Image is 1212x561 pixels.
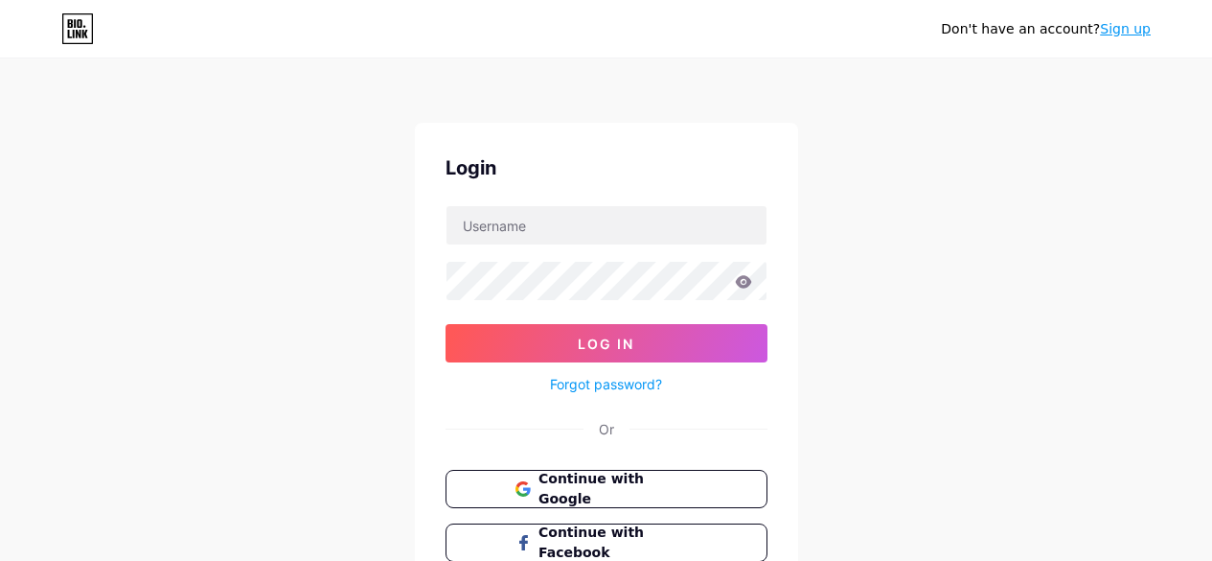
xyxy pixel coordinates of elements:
div: Login [446,153,767,182]
input: Username [446,206,766,245]
button: Log In [446,324,767,362]
span: Continue with Google [538,469,697,509]
a: Forgot password? [550,374,662,394]
a: Sign up [1100,21,1151,36]
button: Continue with Google [446,470,767,508]
div: Don't have an account? [941,19,1151,39]
div: Or [599,419,614,439]
span: Log In [578,336,634,352]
